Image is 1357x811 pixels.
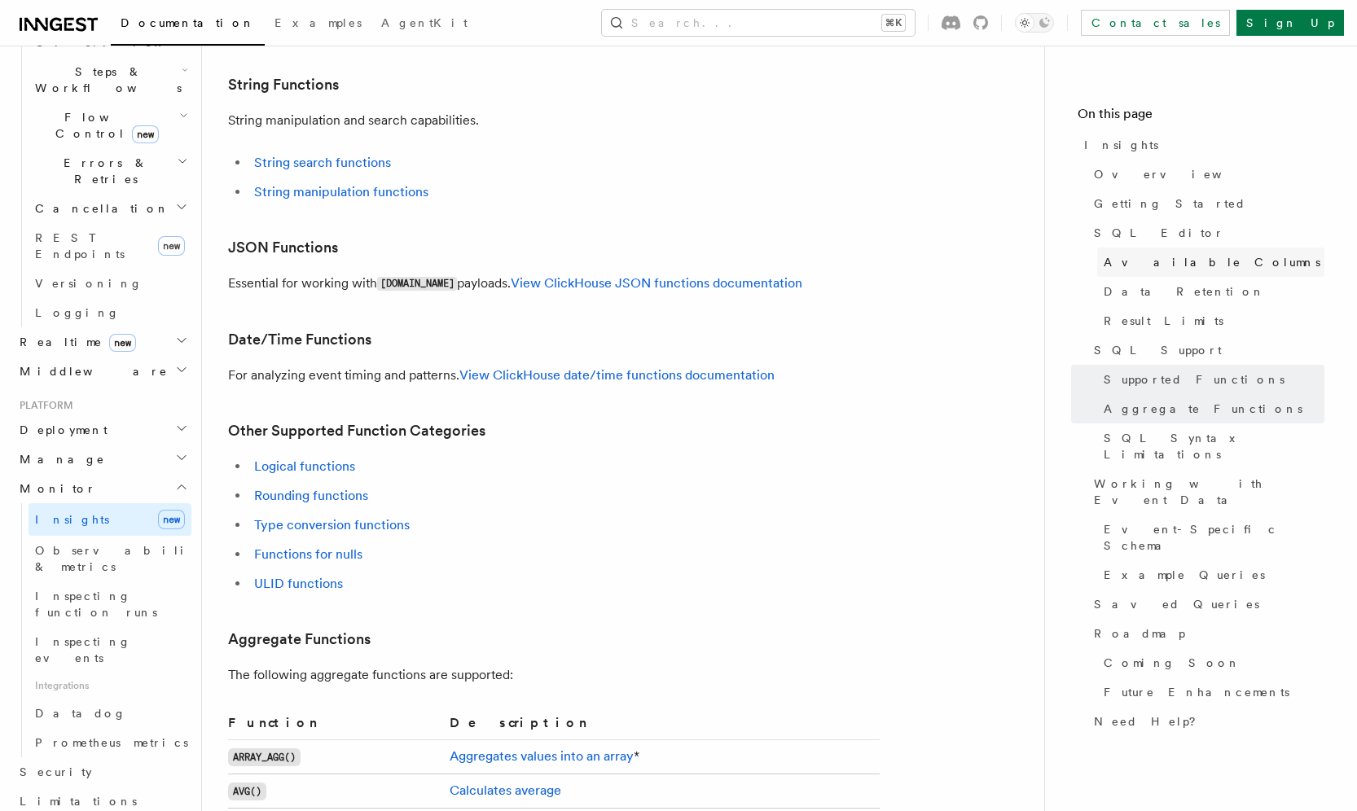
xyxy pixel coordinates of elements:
[1104,371,1285,388] span: Supported Functions
[20,765,92,778] span: Security
[29,223,191,269] a: REST Endpointsnew
[1097,560,1324,590] a: Example Queries
[1094,225,1224,241] span: SQL Editor
[1094,596,1259,612] span: Saved Queries
[29,269,191,298] a: Versioning
[29,57,191,103] button: Steps & Workflows
[29,200,169,217] span: Cancellation
[13,28,191,327] div: Inngest Functions
[1087,160,1324,189] a: Overview
[1097,248,1324,277] a: Available Columns
[1236,10,1344,36] a: Sign Up
[228,664,880,686] p: The following aggregate functions are supported:
[254,517,410,533] a: Type conversion functions
[1078,104,1324,130] h4: On this page
[1104,567,1265,583] span: Example Queries
[20,795,137,808] span: Limitations
[511,275,802,291] a: View ClickHouse JSON functions documentation
[228,628,371,651] a: Aggregate Functions
[254,184,428,199] a: String manipulation functions
[35,231,125,261] span: REST Endpoints
[1104,655,1241,671] span: Coming Soon
[13,503,191,757] div: Monitor
[1097,306,1324,335] a: Result Limits
[29,103,191,148] button: Flow Controlnew
[1087,619,1324,648] a: Roadmap
[265,5,371,44] a: Examples
[1104,521,1324,554] span: Event-Specific Schema
[1104,684,1289,700] span: Future Enhancements
[13,399,73,412] span: Platform
[1097,394,1324,423] a: Aggregate Functions
[1104,430,1324,462] span: SQL Syntax Limitations
[29,728,191,757] a: Prometheus metrics
[1097,677,1324,707] a: Future Enhancements
[13,363,168,379] span: Middleware
[13,480,96,497] span: Monitor
[882,15,905,31] kbd: ⌘K
[228,236,338,259] a: JSON Functions
[132,125,159,143] span: new
[228,712,443,740] th: Function
[228,73,339,96] a: String Functions
[1087,218,1324,248] a: SQL Editor
[1087,335,1324,365] a: SQL Support
[1104,313,1223,329] span: Result Limits
[254,488,368,503] a: Rounding functions
[254,458,355,474] a: Logical functions
[254,576,343,591] a: ULID functions
[1104,283,1265,300] span: Data Retention
[35,277,143,290] span: Versioning
[371,5,477,44] a: AgentKit
[228,419,485,442] a: Other Supported Function Categories
[381,16,468,29] span: AgentKit
[29,109,179,142] span: Flow Control
[13,415,191,445] button: Deployment
[228,748,301,766] code: ARRAY_AGG()
[1097,365,1324,394] a: Supported Functions
[35,635,131,664] span: Inspecting events
[602,10,915,36] button: Search...⌘K
[29,194,191,223] button: Cancellation
[29,155,177,187] span: Errors & Retries
[1104,401,1302,417] span: Aggregate Functions
[1081,10,1230,36] a: Contact sales
[1094,713,1207,730] span: Need Help?
[1084,137,1158,153] span: Insights
[29,298,191,327] a: Logging
[274,16,362,29] span: Examples
[1094,195,1246,212] span: Getting Started
[29,673,191,699] span: Integrations
[35,707,126,720] span: Datadog
[1094,625,1185,642] span: Roadmap
[450,783,561,798] a: Calculates average
[29,148,191,194] button: Errors & Retries
[13,474,191,503] button: Monitor
[29,627,191,673] a: Inspecting events
[443,712,880,740] th: Description
[228,364,880,387] p: For analyzing event timing and patterns.
[13,445,191,474] button: Manage
[1015,13,1054,33] button: Toggle dark mode
[1087,469,1324,515] a: Working with Event Data
[13,451,105,467] span: Manage
[109,334,136,352] span: new
[29,581,191,627] a: Inspecting function runs
[35,513,109,526] span: Insights
[1097,423,1324,469] a: SQL Syntax Limitations
[1094,342,1222,358] span: SQL Support
[35,544,203,573] span: Observability & metrics
[1104,254,1320,270] span: Available Columns
[377,277,457,291] code: [DOMAIN_NAME]
[1087,590,1324,619] a: Saved Queries
[254,546,362,562] a: Functions for nulls
[13,422,108,438] span: Deployment
[1097,648,1324,677] a: Coming Soon
[13,357,191,386] button: Middleware
[29,503,191,536] a: Insightsnew
[1094,476,1324,508] span: Working with Event Data
[158,236,185,256] span: new
[1078,130,1324,160] a: Insights
[459,367,775,383] a: View ClickHouse date/time functions documentation
[13,327,191,357] button: Realtimenew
